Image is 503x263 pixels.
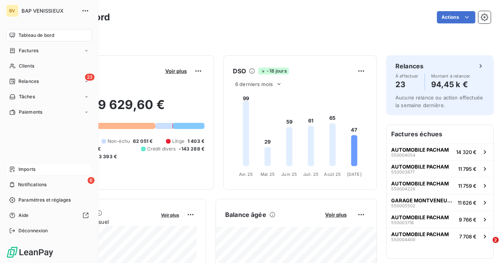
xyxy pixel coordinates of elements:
[88,177,95,184] span: 6
[258,68,289,74] span: -18 jours
[347,172,362,177] tspan: [DATE]
[387,177,493,194] button: AUTOMOBILE PACHAM55000422611 759 €
[96,153,117,160] span: -3 393 €
[172,138,184,145] span: Litige
[19,109,42,116] span: Paiements
[108,138,130,145] span: Non-échu
[437,11,475,23] button: Actions
[391,214,449,220] span: AUTOMOBILE PACHAM
[233,66,246,76] h6: DSO
[161,212,179,218] span: Voir plus
[324,172,341,177] tspan: Août 25
[19,93,35,100] span: Tâches
[6,209,92,222] a: Aide
[18,166,35,173] span: Imports
[431,78,470,91] h4: 94,45 k €
[6,246,54,258] img: Logo LeanPay
[387,228,493,245] button: AUTOMOBILE PACHAM5500044007 708 €
[391,203,415,208] span: 550005502
[85,74,95,81] span: 23
[391,180,449,187] span: AUTOMOBILE PACHAM
[456,149,476,155] span: 14 320 €
[391,164,449,170] span: AUTOMOBILE PACHAM
[391,220,414,225] span: 550003718
[391,187,415,191] span: 550004226
[19,63,34,69] span: Clients
[387,125,493,143] h6: Factures échues
[325,212,347,218] span: Voir plus
[18,181,46,188] span: Notifications
[18,32,54,39] span: Tableau de bord
[18,212,29,219] span: Aide
[395,78,418,91] h4: 23
[165,68,187,74] span: Voir plus
[431,74,470,78] span: Montant à relancer
[6,5,18,17] div: BV
[239,172,253,177] tspan: Avr. 25
[43,218,156,226] span: Chiffre d'affaires mensuel
[387,194,493,211] button: GARAGE MONTVENEUR EUROREPAR55000550211 626 €
[391,231,449,237] span: AUTOMOBILE PACHAM
[22,8,77,14] span: BAP VENISSIEUX
[18,227,48,234] span: Déconnexion
[477,237,495,255] iframe: Intercom live chat
[493,237,499,243] span: 2
[459,233,476,240] span: 7 708 €
[225,210,266,219] h6: Balance âgée
[391,237,415,242] span: 550004400
[43,97,204,120] h2: 279 629,60 €
[261,172,275,177] tspan: Mai 25
[179,146,205,152] span: -143 288 €
[387,160,493,177] button: AUTOMOBILE PACHAM55000387711 795 €
[163,68,189,74] button: Voir plus
[391,147,449,153] span: AUTOMOBILE PACHAM
[323,211,349,218] button: Voir plus
[459,217,476,223] span: 9 766 €
[188,138,204,145] span: 1 403 €
[391,170,415,174] span: 550003877
[159,211,181,218] button: Voir plus
[281,172,297,177] tspan: Juin 25
[395,74,418,78] span: À effectuer
[458,200,476,206] span: 11 626 €
[147,146,176,152] span: Crédit divers
[133,138,153,145] span: 62 051 €
[303,172,319,177] tspan: Juil. 25
[18,197,71,203] span: Paramètres et réglages
[395,94,483,108] span: Aucune relance ou action effectuée la semaine dernière.
[19,47,38,54] span: Factures
[458,166,476,172] span: 11 795 €
[387,211,493,228] button: AUTOMOBILE PACHAM5500037189 766 €
[391,153,415,157] span: 550004054
[235,81,273,87] span: 6 derniers mois
[18,78,39,85] span: Relances
[387,143,493,160] button: AUTOMOBILE PACHAM55000405414 320 €
[395,61,423,71] h6: Relances
[391,197,455,203] span: GARAGE MONTVENEUR EUROREPAR
[458,183,476,189] span: 11 759 €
